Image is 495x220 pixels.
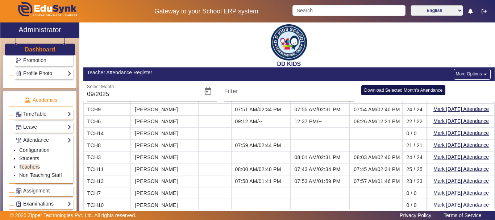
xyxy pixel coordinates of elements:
a: Administrator [0,22,79,38]
img: Branchoperations.png [16,58,21,63]
mat-cell: 24 / 24 [403,103,427,115]
mat-cell: TCH10 [83,199,131,211]
button: Mark [DATE] Attendance [433,129,490,138]
button: Mark [DATE] Attendance [433,105,490,114]
p: © 2025 Zipper Technologies Pvt. Ltd. All rights reserved. [10,212,137,219]
mat-label: Filter [224,88,238,94]
mat-cell: [PERSON_NAME] [131,127,199,139]
span: 07:53 AM/01:59 PM [294,178,340,184]
mat-cell: 24 / 24 [403,151,427,163]
input: Search [292,5,405,16]
span: 08:01 AM/02:31 PM [294,154,340,160]
mat-cell: [PERSON_NAME] [131,175,199,187]
img: be2ea2d6-d9c6-49ef-b70f-223e3d52583c [271,24,307,61]
mat-cell: 0 / 0 [403,199,427,211]
button: Mark [DATE] Attendance [433,117,490,126]
button: Mark [DATE] Attendance [433,153,490,162]
mat-icon: arrow_drop_down [482,71,489,78]
mat-cell: 0 / 0 [403,127,427,139]
h2: Administrator [18,25,61,34]
a: Dashboard [24,46,55,53]
mat-cell: [PERSON_NAME] [131,103,199,115]
mat-cell: 0 / 0 [403,187,427,199]
button: Download Selected Month's Attendance [361,85,445,95]
h5: Gateway to your School ERP system [128,8,285,15]
mat-cell: TCH8 [83,139,131,151]
span: 07:51 AM/02:34 PM [235,107,281,112]
button: Mark [DATE] Attendance [433,200,490,209]
a: Teachers [19,164,40,170]
button: Mark [DATE] Attendance [433,177,490,186]
span: 09:12 AM/-- [235,119,262,124]
mat-label: Select Month [87,84,114,89]
a: Assignment [16,187,71,195]
h3: Dashboard [25,46,55,53]
span: 07:45 AM/02:31 PM [354,166,400,172]
mat-cell: 21 / 21 [403,139,427,151]
h2: DD KIDS [83,61,495,67]
mat-cell: 22 / 22 [403,115,427,127]
mat-cell: TCH14 [83,127,131,139]
a: Students [19,155,39,161]
button: Mark [DATE] Attendance [433,188,490,198]
mat-cell: [PERSON_NAME] [131,115,199,127]
span: Promotion [23,57,46,63]
a: Privacy Policy [396,211,435,220]
button: Open calendar [199,83,217,100]
mat-cell: [PERSON_NAME] [131,139,199,151]
span: 12:37 PM/-- [294,119,322,124]
img: academic.png [24,97,31,104]
mat-cell: TCH9 [83,103,131,115]
span: 07:57 AM/01:46 PM [354,178,400,184]
span: 07:43 AM/02:34 PM [294,166,340,172]
div: Teacher Attendance Register [87,69,285,76]
mat-cell: [PERSON_NAME] [131,187,199,199]
mat-cell: TCH13 [83,175,131,187]
span: 07:55 AM/02:31 PM [294,107,340,112]
mat-cell: TCH11 [83,163,131,175]
mat-cell: TCH6 [83,115,131,127]
button: More Options [454,69,491,80]
a: Non Teaching Staff [19,172,62,178]
img: Assignments.png [16,188,21,194]
mat-cell: TCH7 [83,187,131,199]
mat-cell: 23 / 23 [403,175,427,187]
mat-cell: 25 / 25 [403,163,427,175]
button: Mark [DATE] Attendance [433,141,490,150]
a: Terms of Service [440,211,485,220]
a: Configuration [19,147,49,153]
span: 07:58 AM/01:41 PM [235,178,281,184]
span: 07:54 AM/02:40 PM [354,107,400,112]
span: 08:26 AM/12:21 PM [354,119,400,124]
a: Promotion [16,56,71,65]
mat-cell: TCH3 [83,151,131,163]
p: Academics [9,96,73,104]
mat-cell: [PERSON_NAME] [131,163,199,175]
span: Assignment [23,188,50,194]
mat-cell: [PERSON_NAME] [131,199,199,211]
button: Mark [DATE] Attendance [433,165,490,174]
span: 08:00 AM/02:48 PM [235,166,281,172]
span: 08:03 AM/02:40 PM [354,154,400,160]
span: 07:59 AM/02:44 PM [235,142,281,148]
mat-cell: [PERSON_NAME] [131,151,199,163]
